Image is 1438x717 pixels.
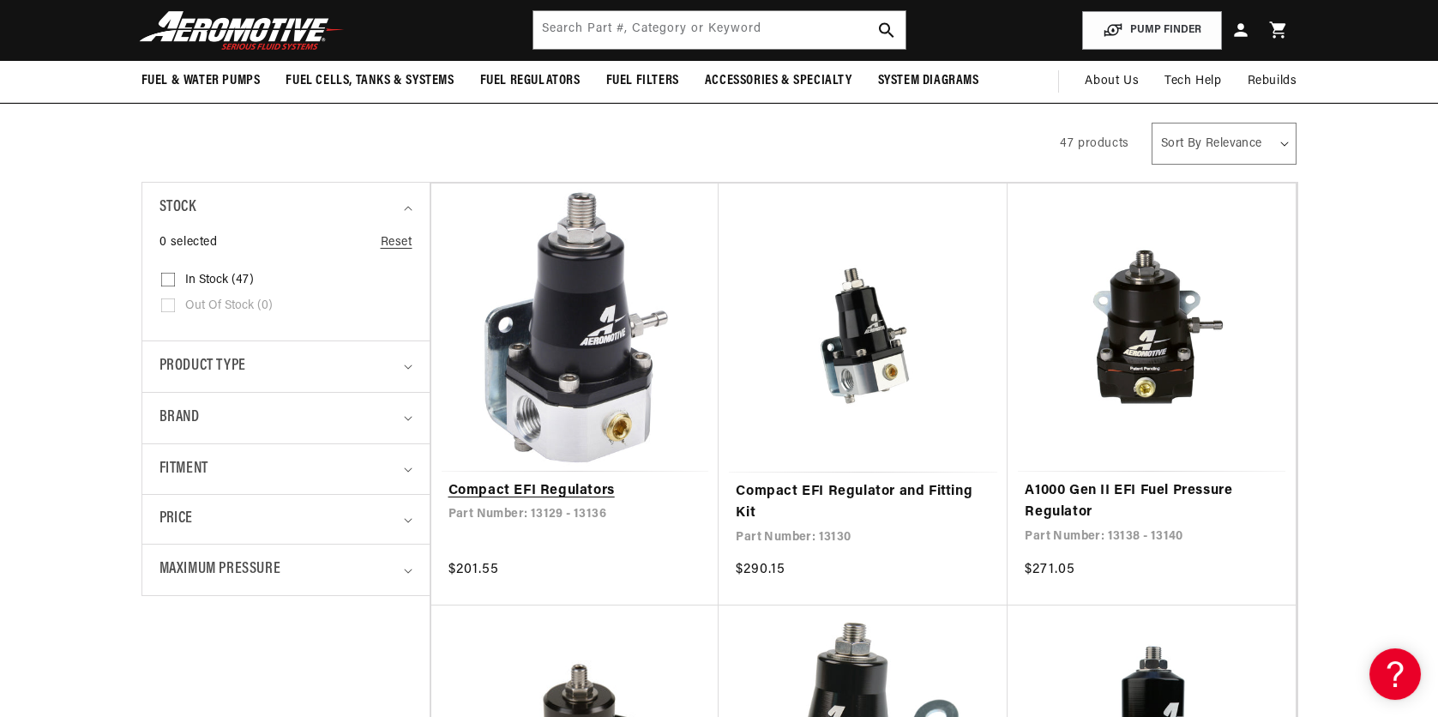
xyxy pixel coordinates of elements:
summary: Fuel Filters [593,61,692,101]
input: Search by Part Number, Category or Keyword [533,11,906,49]
span: Fuel & Water Pumps [141,72,261,90]
summary: Maximum Pressure (0 selected) [159,545,412,595]
span: Fuel Regulators [480,72,581,90]
summary: Fuel Regulators [467,61,593,101]
span: Fuel Cells, Tanks & Systems [286,72,454,90]
button: PUMP FINDER [1082,11,1222,50]
button: search button [868,11,906,49]
summary: Rebuilds [1235,61,1310,102]
span: Maximum Pressure [159,557,281,582]
span: Price [159,508,193,531]
span: Fuel Filters [606,72,679,90]
span: Product type [159,354,246,379]
span: Brand [159,406,200,431]
a: Compact EFI Regulators [448,480,702,503]
img: Aeromotive [135,10,349,51]
span: 0 selected [159,233,218,252]
summary: Fuel & Water Pumps [129,61,274,101]
a: Compact EFI Regulator and Fitting Kit [736,481,990,525]
span: 47 products [1060,137,1129,150]
summary: Stock (0 selected) [159,183,412,233]
span: System Diagrams [878,72,979,90]
span: Accessories & Specialty [705,72,852,90]
span: About Us [1085,75,1139,87]
summary: Product type (0 selected) [159,341,412,392]
a: Reset [381,233,412,252]
summary: Tech Help [1152,61,1234,102]
span: Stock [159,196,196,220]
summary: Accessories & Specialty [692,61,865,101]
summary: Price [159,495,412,544]
span: Rebuilds [1248,72,1297,91]
summary: Fuel Cells, Tanks & Systems [273,61,466,101]
span: In stock (47) [185,273,254,288]
summary: System Diagrams [865,61,992,101]
span: Tech Help [1164,72,1221,91]
a: A1000 Gen II EFI Fuel Pressure Regulator [1025,480,1279,524]
span: Out of stock (0) [185,298,273,314]
summary: Brand (0 selected) [159,393,412,443]
summary: Fitment (0 selected) [159,444,412,495]
span: Fitment [159,457,208,482]
a: About Us [1072,61,1152,102]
